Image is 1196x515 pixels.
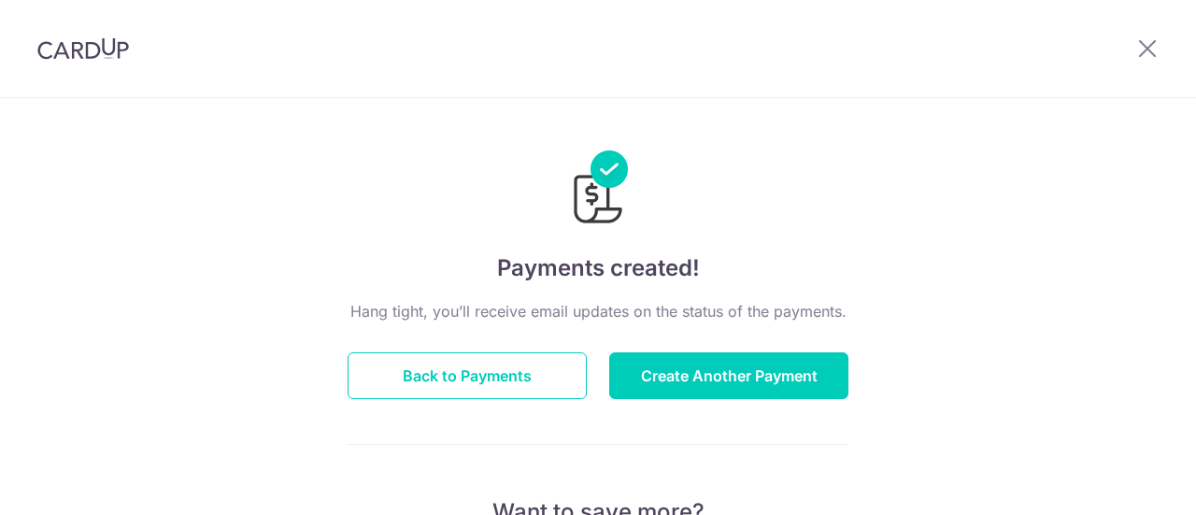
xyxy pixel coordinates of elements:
img: Payments [568,150,628,229]
button: Back to Payments [348,352,587,399]
h4: Payments created! [348,251,848,285]
img: CardUp [37,37,129,60]
button: Create Another Payment [609,352,848,399]
p: Hang tight, you’ll receive email updates on the status of the payments. [348,300,848,322]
